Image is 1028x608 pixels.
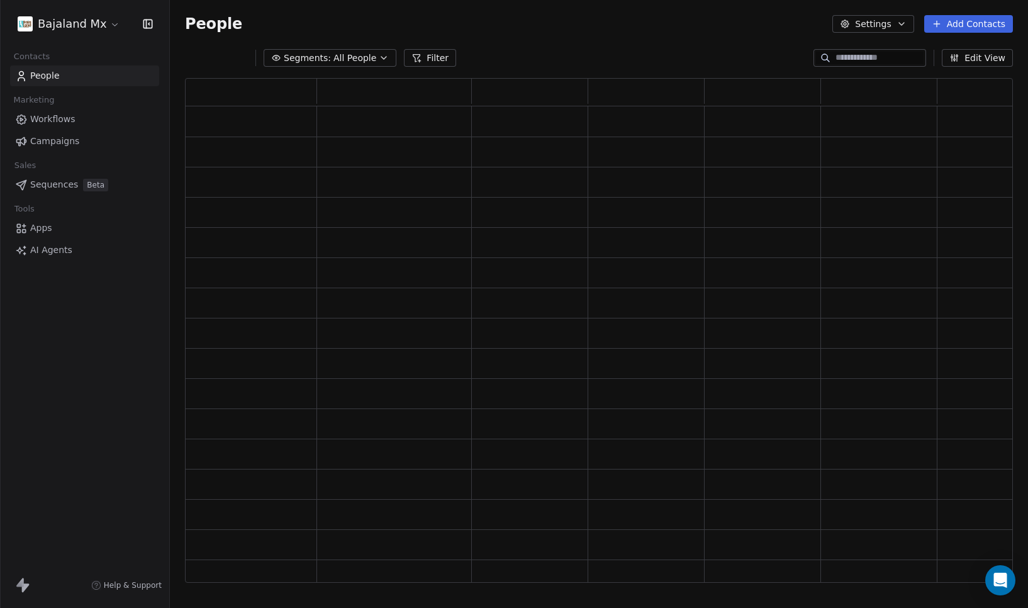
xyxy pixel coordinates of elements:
[10,131,159,152] a: Campaigns
[832,15,913,33] button: Settings
[10,174,159,195] a: SequencesBeta
[8,91,60,110] span: Marketing
[10,109,159,130] a: Workflows
[942,49,1013,67] button: Edit View
[104,580,162,590] span: Help & Support
[10,65,159,86] a: People
[185,14,242,33] span: People
[985,565,1015,595] div: Open Intercom Messenger
[924,15,1013,33] button: Add Contacts
[10,218,159,239] a: Apps
[333,52,376,65] span: All People
[30,178,78,191] span: Sequences
[10,240,159,261] a: AI Agents
[404,49,456,67] button: Filter
[30,244,72,257] span: AI Agents
[284,52,331,65] span: Segments:
[9,156,42,175] span: Sales
[30,69,60,82] span: People
[30,135,79,148] span: Campaigns
[83,179,108,191] span: Beta
[8,47,55,66] span: Contacts
[9,200,40,218] span: Tools
[91,580,162,590] a: Help & Support
[30,222,52,235] span: Apps
[18,16,33,31] img: ppic-bajaland-logo.jpg
[38,16,107,32] span: Bajaland Mx
[30,113,75,126] span: Workflows
[15,13,123,35] button: Bajaland Mx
